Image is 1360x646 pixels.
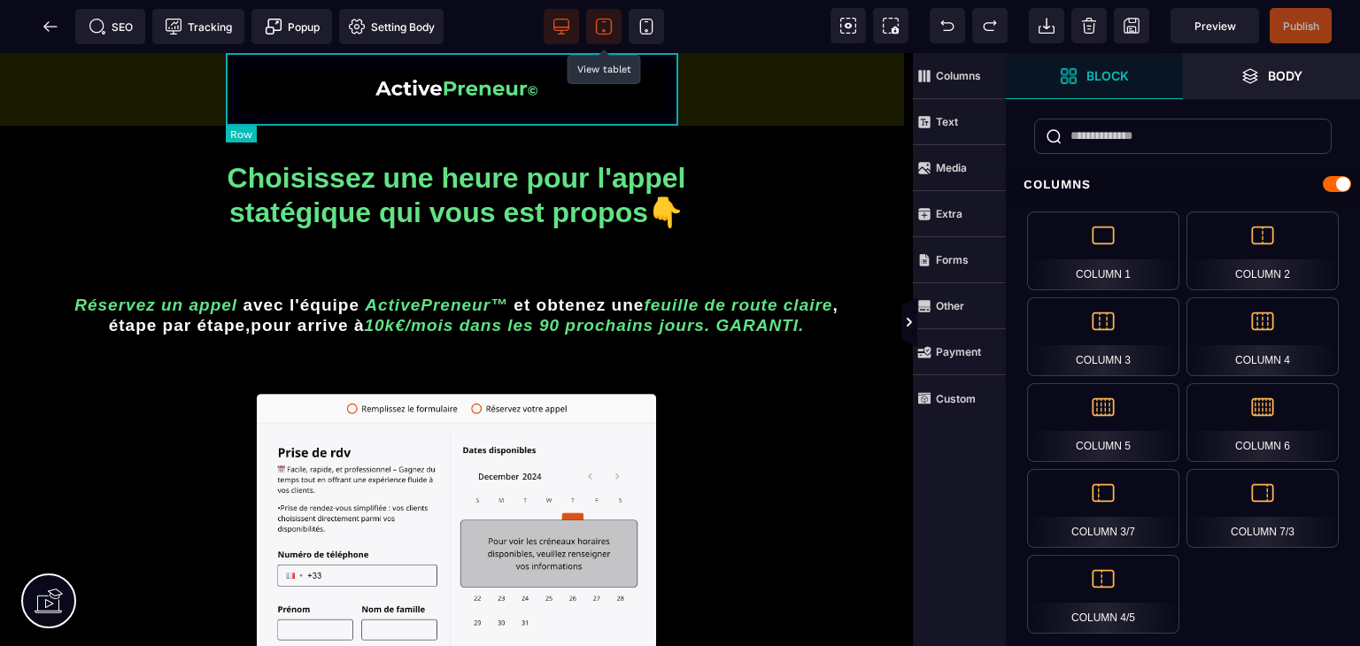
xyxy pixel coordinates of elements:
[1071,8,1107,43] span: Clear
[913,99,1006,145] span: Text
[1086,69,1129,82] strong: Block
[200,99,713,185] h1: Choisissez une heure pour l'appel statégique qui vous est propos👇
[152,9,244,44] span: Tracking code
[936,161,967,174] strong: Media
[913,53,1006,99] span: Columns
[936,392,976,405] strong: Custom
[936,69,981,82] strong: Columns
[1114,8,1149,43] span: Save
[936,115,958,128] strong: Text
[364,263,804,281] i: 10k€/mois dans les 90 prochains jours. GARANTI.
[1186,469,1339,548] div: Column 7/3
[1171,8,1259,43] span: Preview
[1194,19,1236,33] span: Preview
[75,9,145,44] span: Seo meta data
[936,207,962,220] strong: Extra
[930,8,965,43] span: Undo
[913,375,1006,421] span: Custom Block
[644,242,832,261] i: feuille de route claire
[1027,383,1179,462] div: Column 5
[1027,469,1179,548] div: Column 3/7
[936,345,981,358] strong: Payment
[1283,19,1319,33] span: Publish
[375,27,537,42] img: 091eb862e7369d21147d9e840c54eb6c_7b87ecaa6c95394209cf9458865daa2d_ActivePreneur%C2%A9.png
[165,18,232,35] span: Tracking
[586,9,622,44] span: View tablet
[873,8,908,43] span: Screenshot
[1029,8,1064,43] span: Open Import Webpage
[1186,211,1339,290] div: Column 2
[74,242,237,261] i: Réservez un appel
[936,253,969,266] strong: Forms
[1186,383,1339,462] div: Column 6
[265,18,320,35] span: Popup
[1183,53,1360,99] span: Open Layers
[1027,555,1179,634] div: Column 4/5
[348,18,435,35] span: Setting Body
[339,9,444,44] span: Favicon
[913,283,1006,329] span: Other
[1270,8,1332,43] span: Save
[913,237,1006,283] span: Forms
[1006,168,1360,201] div: Columns
[1027,297,1179,376] div: Column 3
[544,9,579,44] span: View desktop
[936,299,964,312] strong: Other
[251,9,332,44] span: Create Alert Modal
[1006,296,1024,350] span: Toggle Views
[629,9,664,44] span: View mobile
[913,191,1006,237] span: Extra
[913,145,1006,191] span: Media
[33,9,68,44] span: Back
[831,8,866,43] span: View components
[365,242,508,261] i: ActivePreneur™
[913,329,1006,375] span: Payment
[1268,69,1302,82] strong: Body
[1186,297,1339,376] div: Column 4
[972,8,1008,43] span: Redo
[1027,211,1179,290] div: Column 1
[89,18,133,35] span: SEO
[1006,53,1183,99] span: Open Blocks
